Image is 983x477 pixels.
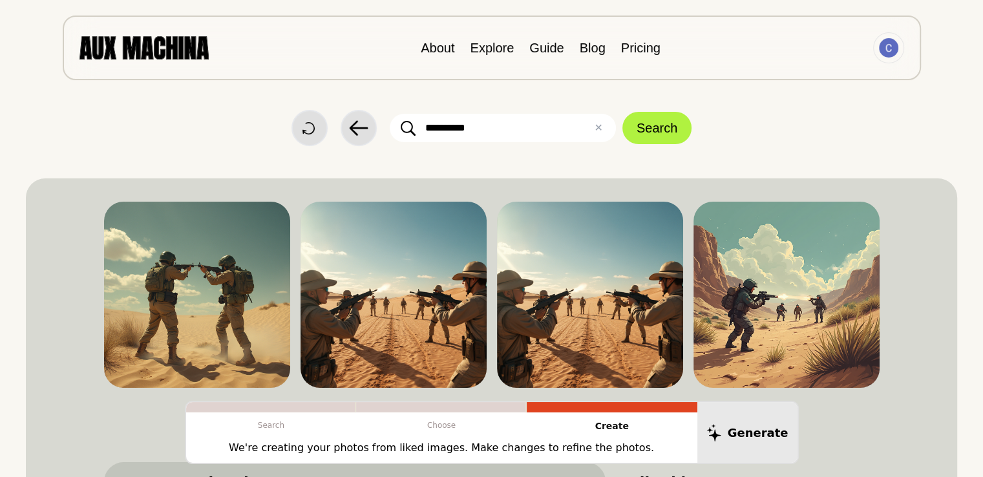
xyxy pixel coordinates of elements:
[341,110,377,146] button: Back
[421,41,454,55] a: About
[79,36,209,59] img: AUX MACHINA
[580,41,606,55] a: Blog
[527,412,697,440] p: Create
[879,38,898,58] img: Avatar
[104,202,290,388] img: Search result
[693,202,880,388] img: Search result
[529,41,564,55] a: Guide
[497,202,683,388] img: Search result
[356,412,527,438] p: Choose
[621,41,661,55] a: Pricing
[697,402,798,463] button: Generate
[186,412,357,438] p: Search
[622,112,692,144] button: Search
[470,41,514,55] a: Explore
[594,120,602,136] button: ✕
[229,440,654,456] p: We're creating your photos from liked images. Make changes to refine the photos.
[301,202,487,388] img: Search result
